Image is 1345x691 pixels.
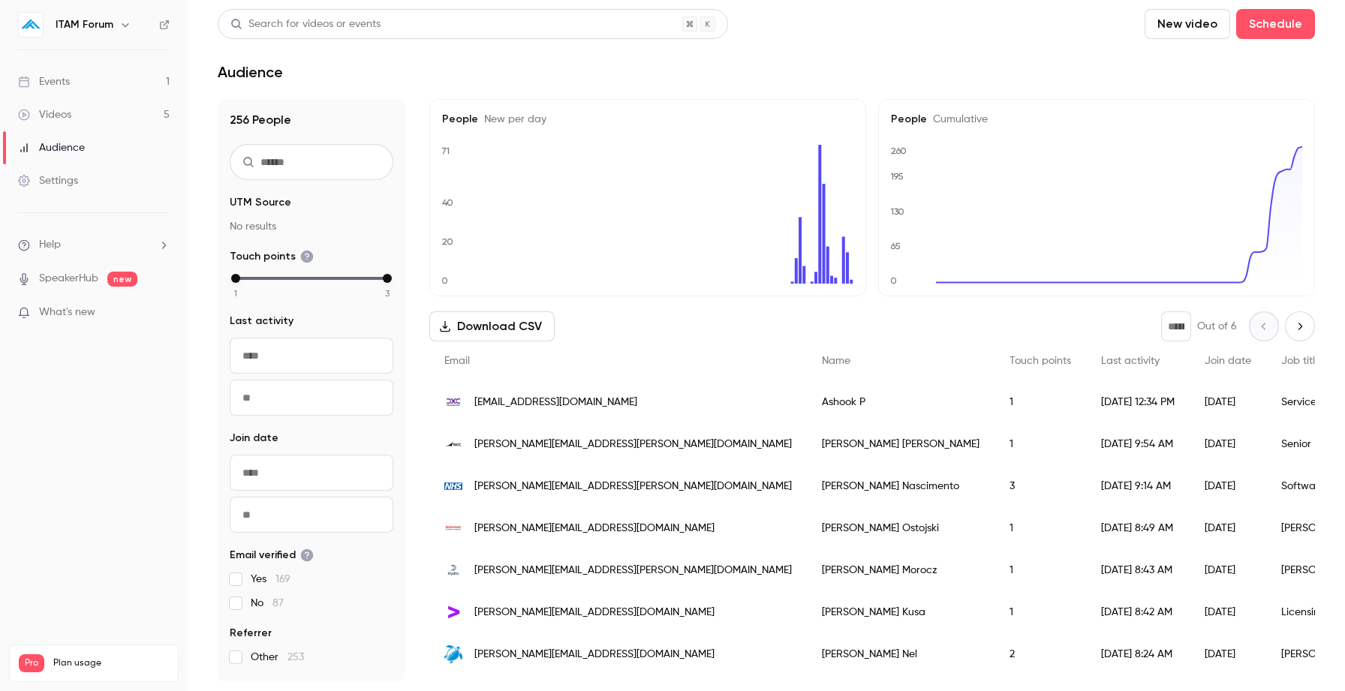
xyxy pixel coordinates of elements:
h5: People [442,112,853,127]
div: 1 [994,507,1086,549]
h5: People [891,112,1302,127]
div: [DATE] [1190,465,1266,507]
text: 20 [442,236,453,247]
div: [DATE] [1190,549,1266,591]
li: help-dropdown-opener [18,237,170,253]
div: Search for videos or events [230,17,381,32]
span: 169 [275,574,290,584]
div: Videos [18,107,71,122]
div: Ashook P [807,381,994,423]
p: Out of 6 [1197,319,1237,334]
h1: 256 People [230,111,393,129]
div: 3 [994,465,1086,507]
span: Other [251,650,304,665]
iframe: Noticeable Trigger [152,306,170,320]
img: blueturtle.co.za [444,645,462,663]
h6: ITAM Forum [56,17,113,32]
span: Last activity [230,314,293,329]
span: Plan usage [53,657,169,669]
span: What's new [39,305,95,320]
span: 253 [287,652,304,662]
div: 1 [994,591,1086,633]
span: Referrer [230,626,272,641]
span: Pro [19,654,44,672]
text: 195 [890,171,904,182]
div: [PERSON_NAME] Ostojski [807,507,994,549]
span: [PERSON_NAME][EMAIL_ADDRESS][DOMAIN_NAME] [474,647,715,662]
div: [PERSON_NAME] Morocz [807,549,994,591]
span: [EMAIL_ADDRESS][DOMAIN_NAME] [474,395,637,410]
span: [PERSON_NAME][EMAIL_ADDRESS][DOMAIN_NAME] [474,605,715,620]
div: [PERSON_NAME] Nascimento [807,465,994,507]
img: response.pl [444,519,462,537]
span: 3 [385,287,390,300]
span: Touch points [230,249,314,264]
h1: Audience [218,63,283,81]
span: Email [444,356,470,366]
div: 2 [994,633,1086,675]
div: [DATE] [1190,423,1266,465]
div: [PERSON_NAME] Nel [807,633,994,675]
text: 130 [890,206,904,217]
span: [PERSON_NAME][EMAIL_ADDRESS][PERSON_NAME][DOMAIN_NAME] [474,479,792,494]
span: Join date [1205,356,1251,366]
span: No [251,596,284,611]
div: [DATE] [1190,591,1266,633]
span: Join date [230,431,278,446]
div: [PERSON_NAME] Kusa [807,591,994,633]
span: [PERSON_NAME][EMAIL_ADDRESS][PERSON_NAME][DOMAIN_NAME] [474,563,792,578]
button: Schedule [1236,9,1315,39]
span: UTM Source [230,195,291,210]
img: hydro.com [444,561,462,579]
a: SpeakerHub [39,271,98,287]
div: [DATE] 8:49 AM [1086,507,1190,549]
span: [PERSON_NAME][EMAIL_ADDRESS][DOMAIN_NAME] [474,521,715,536]
p: No results [230,219,393,234]
div: [DATE] [1190,633,1266,675]
div: [DATE] 9:54 AM [1086,423,1190,465]
img: ITAM Forum [19,13,43,37]
button: Download CSV [429,311,555,341]
div: max [383,274,392,283]
span: Cumulative [927,114,988,125]
text: 0 [441,275,448,286]
div: 1 [994,423,1086,465]
text: 71 [441,146,450,156]
span: new [107,272,137,287]
img: accenture.com [444,603,462,621]
div: Events [18,74,70,89]
span: Touch points [1010,356,1071,366]
span: Help [39,237,61,253]
img: scc.com [444,435,462,453]
text: 65 [890,241,901,251]
span: 1 [234,287,237,300]
div: 1 [994,381,1086,423]
div: [DATE] 12:34 PM [1086,381,1190,423]
span: [PERSON_NAME][EMAIL_ADDRESS][PERSON_NAME][DOMAIN_NAME] [474,437,792,452]
span: Name [822,356,850,366]
div: Audience [18,140,85,155]
text: 40 [442,197,453,208]
span: 87 [272,598,284,608]
div: [DATE] 8:24 AM [1086,633,1190,675]
text: 260 [891,146,907,156]
span: Email verified [230,548,314,563]
span: Last activity [1101,356,1160,366]
div: min [231,274,240,283]
button: New video [1145,9,1230,39]
div: [DATE] 8:43 AM [1086,549,1190,591]
div: [DATE] 8:42 AM [1086,591,1190,633]
div: 1 [994,549,1086,591]
span: Yes [251,572,290,587]
button: Next page [1285,311,1315,341]
div: [DATE] [1190,507,1266,549]
div: [DATE] 9:14 AM [1086,465,1190,507]
div: [PERSON_NAME] [PERSON_NAME] [807,423,994,465]
img: nhs.net [444,477,462,495]
span: Job title [1281,356,1321,366]
div: Settings [18,173,78,188]
span: New per day [478,114,546,125]
text: 0 [890,275,897,286]
img: dxc.com [444,393,462,411]
div: [DATE] [1190,381,1266,423]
